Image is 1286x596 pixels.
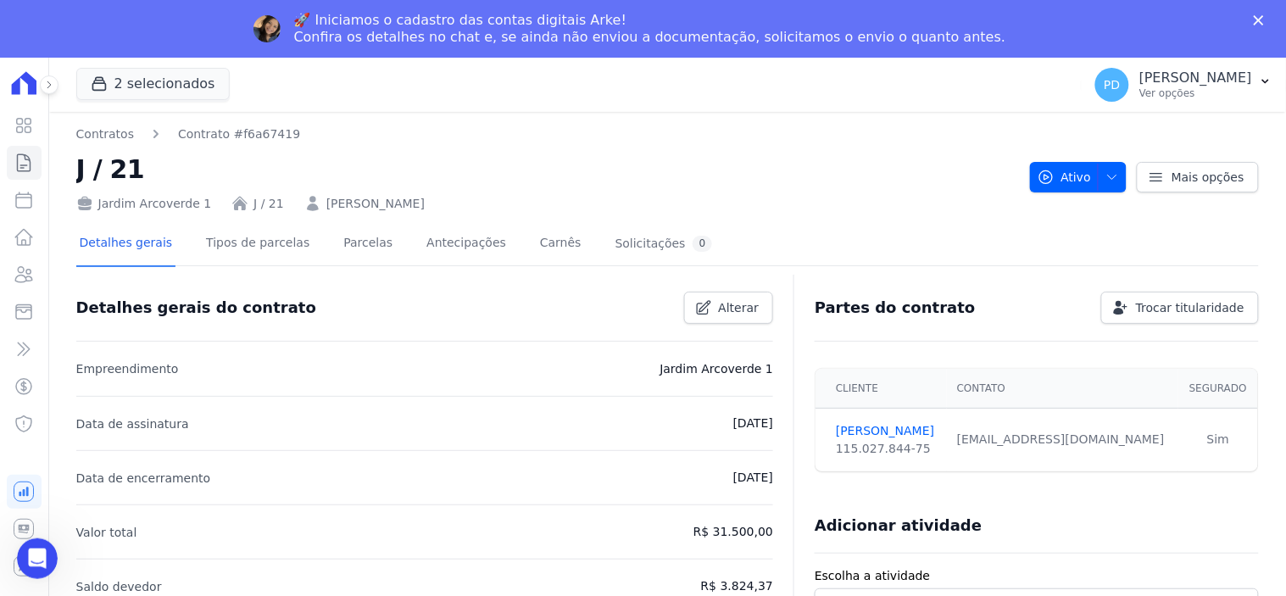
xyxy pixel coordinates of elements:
[836,440,937,458] div: 115.027.844-75
[733,413,773,433] p: [DATE]
[693,521,773,542] p: R$ 31.500,00
[76,150,1016,188] h2: J / 21
[947,369,1178,409] th: Contato
[423,222,509,267] a: Antecipações
[76,68,230,100] button: 2 selecionados
[76,522,137,543] p: Valor total
[815,298,976,318] h3: Partes do contrato
[615,236,713,252] div: Solicitações
[701,576,773,596] p: R$ 3.824,37
[1030,162,1127,192] button: Ativo
[836,422,937,440] a: [PERSON_NAME]
[693,236,713,252] div: 0
[203,222,313,267] a: Tipos de parcelas
[1101,292,1259,324] a: Trocar titularidade
[1139,86,1252,100] p: Ver opções
[76,222,176,267] a: Detalhes gerais
[816,369,947,409] th: Cliente
[178,125,300,143] a: Contrato #f6a67419
[1139,70,1252,86] p: [PERSON_NAME]
[684,292,774,324] a: Alterar
[1254,15,1271,25] div: Fechar
[253,15,281,42] img: Profile image for Adriane
[294,12,1006,46] div: 🚀 Iniciamos o cadastro das contas digitais Arke! Confira os detalhes no chat e, se ainda não envi...
[537,222,585,267] a: Carnês
[719,299,760,316] span: Alterar
[76,359,179,379] p: Empreendimento
[17,538,58,579] iframe: Intercom live chat
[1178,369,1258,409] th: Segurado
[76,414,189,434] p: Data de assinatura
[340,222,396,267] a: Parcelas
[76,468,211,488] p: Data de encerramento
[1172,169,1244,186] span: Mais opções
[1038,162,1092,192] span: Ativo
[76,195,212,213] div: Jardim Arcoverde 1
[612,222,716,267] a: Solicitações0
[76,125,301,143] nav: Breadcrumb
[660,359,774,379] p: Jardim Arcoverde 1
[815,567,1259,585] label: Escolha a atividade
[1104,79,1120,91] span: PD
[253,195,284,213] a: J / 21
[957,431,1168,448] div: [EMAIL_ADDRESS][DOMAIN_NAME]
[326,195,425,213] a: [PERSON_NAME]
[76,125,134,143] a: Contratos
[1082,61,1286,109] button: PD [PERSON_NAME] Ver opções
[1137,162,1259,192] a: Mais opções
[815,515,982,536] h3: Adicionar atividade
[76,298,316,318] h3: Detalhes gerais do contrato
[1178,408,1258,471] td: Sim
[1136,299,1244,316] span: Trocar titularidade
[733,467,773,487] p: [DATE]
[76,125,1016,143] nav: Breadcrumb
